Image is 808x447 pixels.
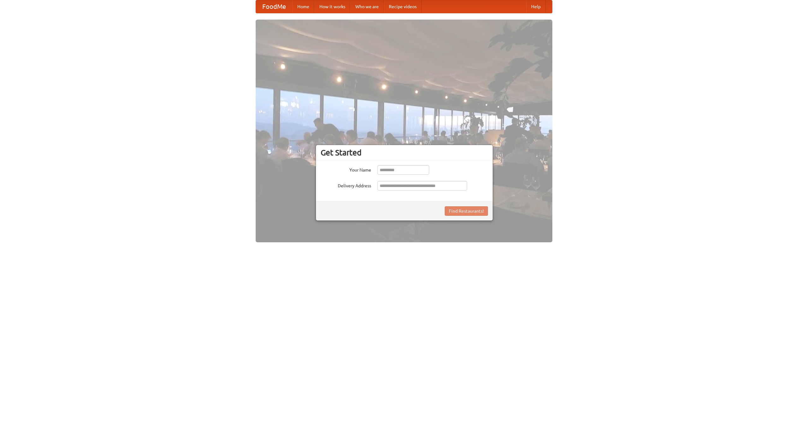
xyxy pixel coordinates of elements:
a: How it works [314,0,350,13]
label: Delivery Address [321,181,371,189]
a: Who we are [350,0,384,13]
a: FoodMe [256,0,292,13]
a: Recipe videos [384,0,422,13]
a: Help [526,0,546,13]
h3: Get Started [321,148,488,157]
button: Find Restaurants! [445,206,488,216]
a: Home [292,0,314,13]
label: Your Name [321,165,371,173]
